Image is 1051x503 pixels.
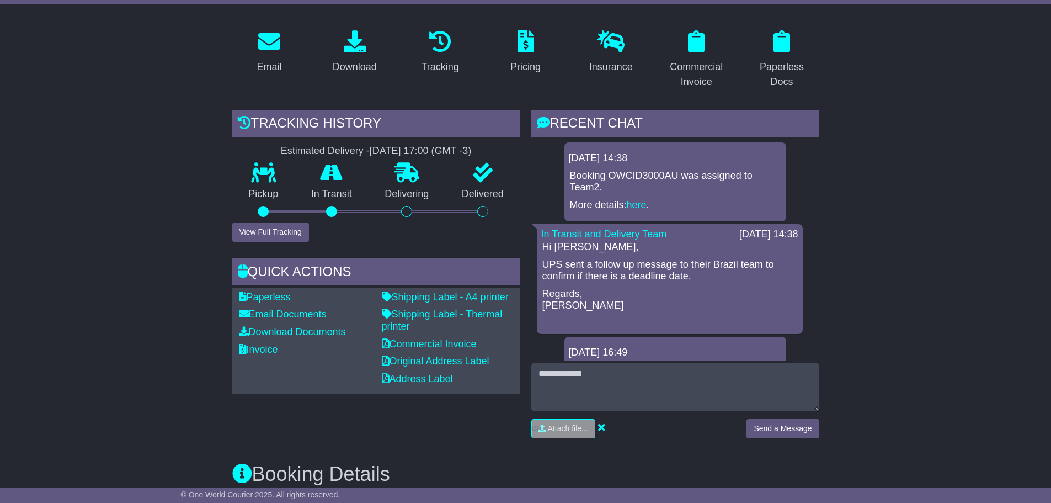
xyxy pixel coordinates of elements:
[503,27,548,78] a: Pricing
[746,419,819,438] button: Send a Message
[627,199,647,210] a: here
[382,309,503,332] a: Shipping Label - Thermal printer
[370,145,471,157] div: [DATE] 17:00 (GMT -3)
[414,27,466,78] a: Tracking
[232,145,520,157] div: Estimated Delivery -
[659,27,734,93] a: Commercial Invoice
[232,463,819,485] h3: Booking Details
[542,259,797,283] p: UPS sent a follow up message to their Brazil team to confirm if there is a deadline date.
[745,27,819,93] a: Paperless Docs
[382,292,509,303] a: Shipping Label - A4 printer
[382,338,477,350] a: Commercial Invoice
[232,110,520,140] div: Tracking history
[295,188,369,200] p: In Transit
[333,60,377,75] div: Download
[569,152,782,165] div: [DATE] 14:38
[510,60,541,75] div: Pricing
[570,199,781,211] p: More details: .
[569,347,782,359] div: [DATE] 16:49
[232,223,309,242] button: View Full Tracking
[239,326,346,337] a: Download Documents
[181,490,340,499] span: © One World Courier 2025. All rights reserved.
[239,344,278,355] a: Invoice
[326,27,384,78] a: Download
[249,27,289,78] a: Email
[589,60,633,75] div: Insurance
[739,229,798,241] div: [DATE] 14:38
[382,373,453,384] a: Address Label
[542,288,797,312] p: Regards, [PERSON_NAME]
[382,356,489,367] a: Original Address Label
[445,188,520,200] p: Delivered
[239,309,327,320] a: Email Documents
[421,60,458,75] div: Tracking
[232,258,520,288] div: Quick Actions
[257,60,281,75] div: Email
[239,292,291,303] a: Paperless
[542,241,797,253] p: Hi [PERSON_NAME],
[232,188,295,200] p: Pickup
[570,170,781,194] p: Booking OWCID3000AU was assigned to Team2.
[531,110,819,140] div: RECENT CHAT
[666,60,727,89] div: Commercial Invoice
[541,229,667,240] a: In Transit and Delivery Team
[582,27,640,78] a: Insurance
[369,188,446,200] p: Delivering
[752,60,812,89] div: Paperless Docs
